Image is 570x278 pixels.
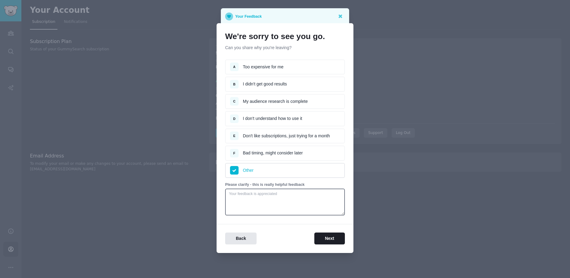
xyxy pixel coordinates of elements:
span: F [233,151,235,155]
p: Please clarify - this is really helpful feedback [225,182,345,188]
h1: We're sorry to see you go. [225,32,345,42]
p: Can you share why you're leaving? [225,45,345,51]
span: A [233,65,236,69]
button: Back [225,233,257,244]
span: B [233,82,236,86]
span: D [233,117,236,121]
span: C [233,99,236,103]
span: E [233,134,235,138]
p: Your Feedback [235,13,262,20]
button: Next [314,233,345,244]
